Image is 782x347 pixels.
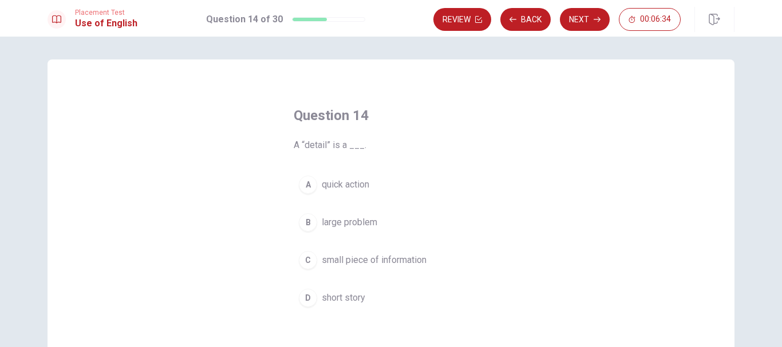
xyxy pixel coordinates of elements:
span: large problem [322,216,377,229]
h1: Use of English [75,17,137,30]
span: small piece of information [322,253,426,267]
div: C [299,251,317,269]
span: A “detail” is a ___. [294,138,488,152]
button: Back [500,8,551,31]
button: Next [560,8,610,31]
span: quick action [322,178,369,192]
div: A [299,176,317,194]
button: Dshort story [294,284,488,312]
div: D [299,289,317,307]
button: 00:06:34 [619,8,681,31]
button: Aquick action [294,170,488,199]
button: Csmall piece of information [294,246,488,274]
div: B [299,213,317,232]
button: Review [433,8,491,31]
h4: Question 14 [294,106,488,125]
h1: Question 14 of 30 [206,13,283,26]
span: Placement Test [75,9,137,17]
button: Blarge problem [294,208,488,237]
span: short story [322,291,365,305]
span: 00:06:34 [640,15,671,24]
